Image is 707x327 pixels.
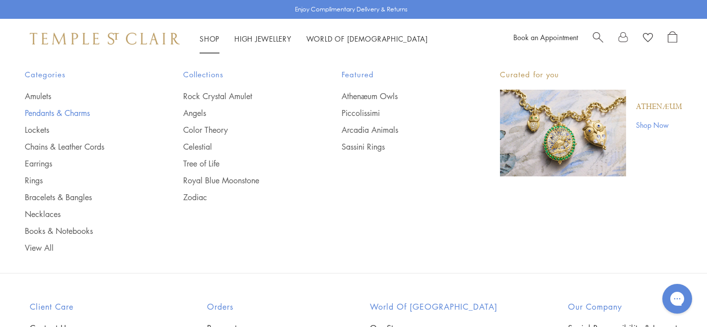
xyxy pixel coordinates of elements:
span: Collections [183,68,302,81]
a: Amulets [25,91,143,102]
h2: Our Company [568,301,677,313]
a: Celestial [183,141,302,152]
iframe: Gorgias live chat messenger [657,280,697,317]
a: Tree of Life [183,158,302,169]
span: Categories [25,68,143,81]
a: ShopShop [200,34,219,44]
a: Rock Crystal Amulet [183,91,302,102]
a: Rings [25,175,143,186]
nav: Main navigation [200,33,428,45]
a: Search [593,31,603,46]
a: Athenæum Owls [342,91,460,102]
a: Piccolissimi [342,108,460,118]
a: Zodiac [183,192,302,203]
a: Shop Now [636,119,682,130]
a: Book an Appointment [513,32,578,42]
h2: World of [GEOGRAPHIC_DATA] [370,301,497,313]
a: View All [25,242,143,253]
a: World of [DEMOGRAPHIC_DATA]World of [DEMOGRAPHIC_DATA] [306,34,428,44]
p: Curated for you [500,68,682,81]
h2: Orders [207,301,299,313]
a: High JewelleryHigh Jewellery [234,34,291,44]
a: Color Theory [183,124,302,135]
a: View Wishlist [643,31,653,46]
span: Featured [342,68,460,81]
a: Angels [183,108,302,118]
a: Arcadia Animals [342,124,460,135]
img: Temple St. Clair [30,33,180,45]
a: Open Shopping Bag [668,31,677,46]
a: Bracelets & Bangles [25,192,143,203]
a: Sassini Rings [342,141,460,152]
a: Books & Notebooks [25,225,143,236]
a: Necklaces [25,209,143,219]
p: Enjoy Complimentary Delivery & Returns [295,4,408,14]
a: Pendants & Charms [25,108,143,118]
a: Athenæum [636,102,682,112]
a: Royal Blue Moonstone [183,175,302,186]
h2: Client Care [30,301,137,313]
a: Chains & Leather Cords [25,141,143,152]
a: Earrings [25,158,143,169]
a: Lockets [25,124,143,135]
